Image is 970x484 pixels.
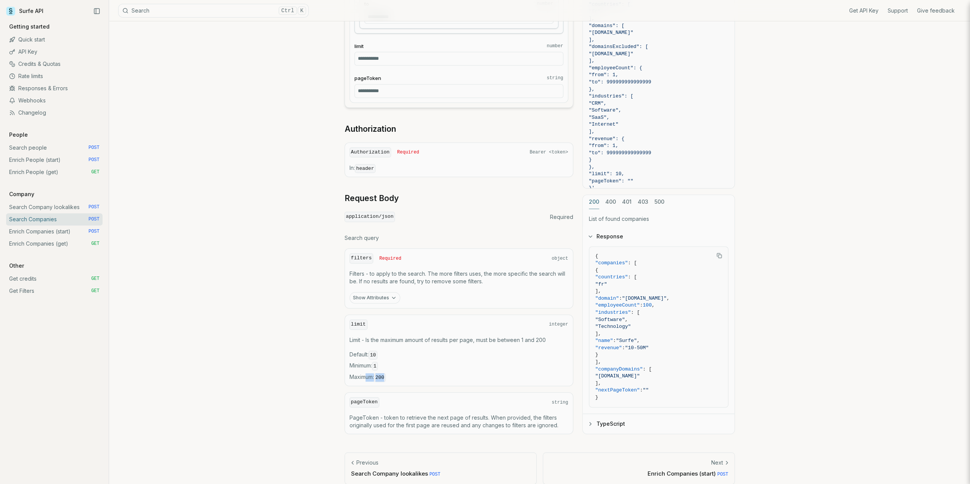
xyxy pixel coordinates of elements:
span: "companyDomains" [595,366,643,372]
span: "domains": [ [589,22,625,28]
p: Other [6,262,27,270]
span: , [652,302,655,308]
p: PageToken - token to retrieve the next page of results. When provided, the filters originally use... [350,414,568,429]
span: : [619,296,622,301]
span: GET [91,288,99,294]
span: "Surfe" [616,338,637,343]
span: Default : [350,351,568,359]
code: 1 [372,362,378,371]
span: ], [595,288,601,294]
span: , [625,317,628,323]
span: "" [643,387,649,393]
button: Response [583,226,734,246]
span: "Software", [589,107,622,113]
p: People [6,131,31,139]
button: 500 [654,195,664,209]
a: Webhooks [6,94,103,107]
span: { [595,267,598,273]
span: pageToken [354,75,381,82]
span: integer [549,321,568,327]
span: } [595,395,598,400]
span: : [640,387,643,393]
p: Limit - Is the maximum amount of results per page, must be between 1 and 200 [350,336,568,344]
span: limit [354,43,364,50]
span: ], [595,359,601,365]
span: "from": 1, [589,72,619,78]
a: Surfe API [6,5,43,17]
code: number [547,43,563,49]
span: Minimum : [350,362,568,370]
span: : [640,302,643,308]
span: "employeeCount": { [589,65,642,71]
span: : [622,345,625,351]
span: "domain" [595,296,619,301]
span: ], [589,129,595,134]
span: POST [717,472,728,477]
span: POST [88,216,99,222]
span: 100 [643,302,651,308]
a: Rate limits [6,70,103,82]
p: Next [711,459,723,466]
span: : [ [631,310,640,315]
span: POST [88,157,99,163]
button: 403 [638,195,648,209]
span: "industries": [ [589,93,633,99]
code: header [355,164,376,173]
span: "SaaS", [589,115,610,120]
a: Responses & Errors [6,82,103,94]
code: 200 [374,373,386,382]
p: Search Company lookalikes [351,470,530,478]
span: ], [595,380,601,386]
a: NextEnrich Companies (start) POST [543,452,735,484]
code: pageToken [350,397,379,407]
a: PreviousSearch Company lookalikes POST [345,452,537,484]
span: GET [91,241,99,247]
span: "[DOMAIN_NAME]" [589,30,633,35]
span: POST [88,228,99,235]
span: , [667,296,670,301]
a: Enrich People (get) GET [6,166,103,178]
p: Filters - to apply to the search. The more filters uses, the more specific the search will be. If... [350,270,568,285]
p: In: [350,164,568,173]
button: SearchCtrlK [118,4,309,18]
span: GET [91,169,99,175]
span: "pageToken": "" [589,178,633,184]
span: "nextPageToken" [595,387,640,393]
span: ], [589,58,595,64]
span: "revenue" [595,345,622,351]
span: POST [88,145,99,151]
span: "CRM", [589,101,607,106]
span: "from": 1, [589,143,619,149]
span: : [613,338,616,343]
kbd: K [298,6,306,15]
span: }' [589,185,595,191]
button: 200 [589,195,599,209]
a: Get credits GET [6,273,103,285]
kbd: Ctrl [279,6,297,15]
span: "to": 999999999999999 [589,79,651,85]
span: ], [589,37,595,43]
a: Get API Key [849,7,879,14]
span: "name" [595,338,613,343]
a: API Key [6,46,103,58]
span: } [595,352,598,358]
span: "limit": 10, [589,171,625,177]
a: Get Filters GET [6,285,103,297]
span: "[DOMAIN_NAME]" [589,51,633,57]
button: 400 [605,195,616,209]
code: string [547,75,563,81]
span: "Internet" [589,121,619,127]
a: Enrich Companies (start) POST [6,225,103,238]
a: Request Body [345,193,399,204]
span: }, [589,164,595,170]
a: Changelog [6,107,103,119]
span: string [552,399,568,406]
span: "Technology" [595,324,631,329]
a: Search Companies POST [6,213,103,225]
span: GET [91,276,99,282]
span: "companies" [595,260,628,266]
span: Required [550,213,573,221]
a: Enrich Companies (get) GET [6,238,103,250]
code: 10 [369,351,378,359]
span: Bearer <token> [530,149,568,155]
